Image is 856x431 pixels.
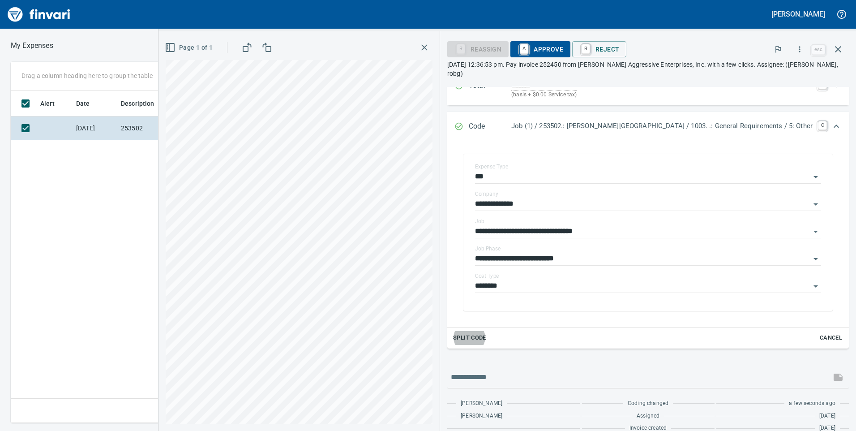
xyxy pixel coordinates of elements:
[475,273,499,279] label: Cost Type
[469,80,511,99] p: Total
[475,191,498,197] label: Company
[809,39,849,60] span: Close invoice
[447,112,849,142] div: Expand
[809,280,822,293] button: Open
[809,225,822,238] button: Open
[827,366,849,388] span: This records your message into the invoice and notifies anyone mentioned
[812,45,825,55] a: esc
[572,41,626,57] button: RReject
[447,142,849,349] div: Expand
[461,399,502,408] span: [PERSON_NAME]
[769,7,827,21] button: [PERSON_NAME]
[809,198,822,211] button: Open
[21,71,153,80] p: Drag a column heading here to group the table
[819,333,843,343] span: Cancel
[628,399,668,408] span: Coding changed
[582,44,590,54] a: R
[510,41,570,57] button: AApprove
[76,98,102,109] span: Date
[809,253,822,265] button: Open
[461,412,502,421] span: [PERSON_NAME]
[768,39,788,59] button: Flag
[447,45,509,52] div: Reassign
[511,91,813,99] p: (basis + $0.00 Service tax)
[5,4,73,25] img: Finvari
[447,75,849,105] div: Expand
[163,39,216,56] button: Page 1 of 1
[579,42,619,57] span: Reject
[447,60,849,78] p: [DATE] 12:36:53 pm. Pay invoice 252450 from [PERSON_NAME] Aggressive Enterprises, Inc. with a few...
[40,98,66,109] span: Alert
[121,98,166,109] span: Description
[790,39,809,59] button: More
[121,98,154,109] span: Description
[817,331,845,345] button: Cancel
[518,42,563,57] span: Approve
[11,40,53,51] nav: breadcrumb
[11,40,53,51] p: My Expenses
[818,121,827,130] a: C
[453,333,486,343] span: Split Code
[469,121,511,133] p: Code
[117,116,198,140] td: 253502
[789,399,835,408] span: a few seconds ago
[167,42,213,53] span: Page 1 of 1
[809,171,822,183] button: Open
[451,331,488,345] button: Split Code
[40,98,55,109] span: Alert
[771,9,825,19] h5: [PERSON_NAME]
[73,116,117,140] td: [DATE]
[637,412,659,421] span: Assigned
[520,44,528,54] a: A
[475,164,508,169] label: Expense Type
[819,412,835,421] span: [DATE]
[818,80,827,89] a: T
[76,98,90,109] span: Date
[511,121,813,131] p: Job (1) / 253502.: [PERSON_NAME][GEOGRAPHIC_DATA] / 1003. .: General Requirements / 5: Other
[475,246,501,251] label: Job Phase
[475,219,484,224] label: Job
